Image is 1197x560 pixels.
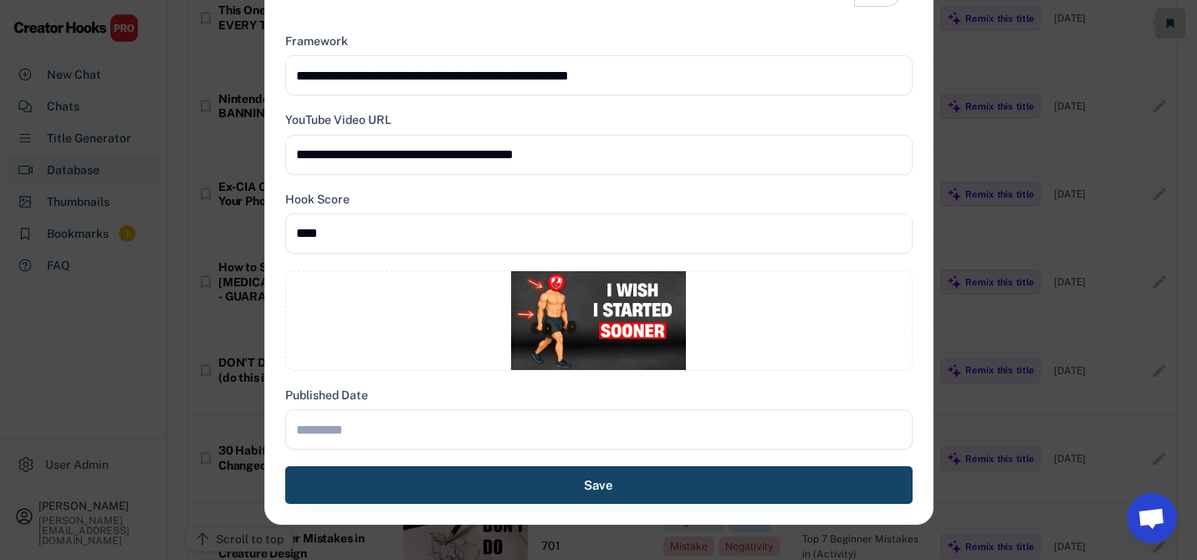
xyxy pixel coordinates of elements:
div: Published Date [285,388,368,403]
a: Open chat [1127,493,1177,543]
div: Framework [285,33,348,49]
button: Save [285,466,913,504]
div: Hook Score [285,192,350,207]
div: YouTube Video URL [285,112,391,127]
